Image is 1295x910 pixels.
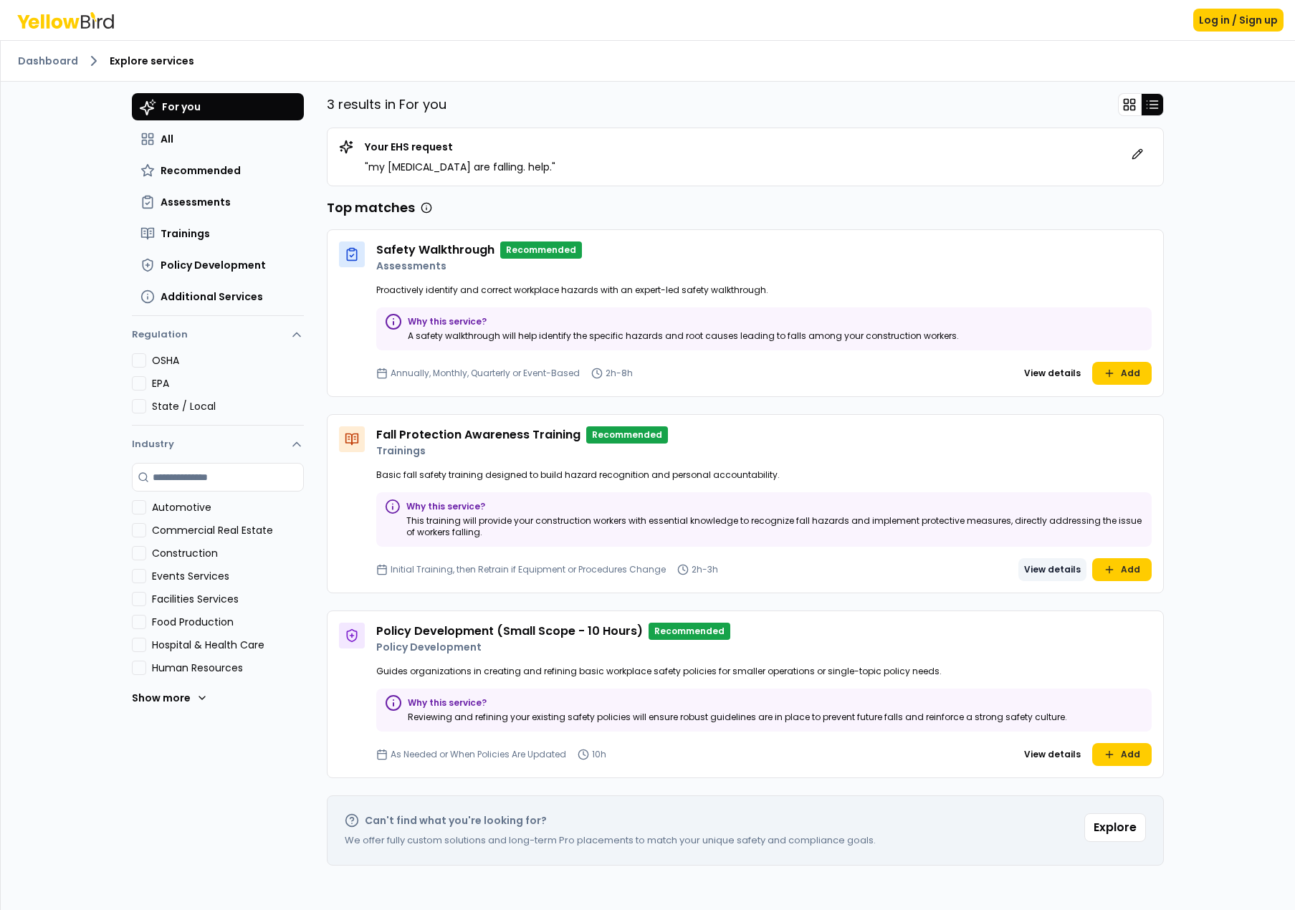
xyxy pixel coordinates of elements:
button: Add [1092,558,1152,581]
p: Guides organizations in creating and refining basic workplace safety policies for smaller operati... [376,666,1152,677]
button: Regulation [132,322,304,353]
p: Assessments [376,259,1152,273]
button: Industry [132,426,304,463]
p: Trainings [376,444,1152,458]
p: 3 results in For you [327,95,446,115]
div: Industry [132,463,304,724]
button: Policy Development [132,252,304,278]
p: Recommended [500,241,582,259]
p: Your EHS request [365,140,555,154]
p: Reviewing and refining your existing safety policies will ensure robust guidelines are in place t... [408,712,1067,723]
button: Assessments [132,189,304,215]
p: Recommended [649,623,730,640]
p: " my [MEDICAL_DATA] are falling. help. " [365,160,555,174]
p: This training will provide your construction workers with essential knowledge to recognize fall h... [406,515,1143,538]
label: Facilities Services [152,592,304,606]
a: Dashboard [18,54,78,68]
span: Additional Services [161,289,263,304]
p: As Needed or When Policies Are Updated [391,749,566,760]
label: Commercial Real Estate [152,523,304,537]
span: Recommended [161,163,241,178]
label: Events Services [152,569,304,583]
button: Show more [132,684,208,712]
button: For you [132,93,304,120]
button: View details [1018,743,1086,766]
button: Log in / Sign up [1193,9,1284,32]
button: View details [1018,362,1086,385]
p: Recommended [586,426,668,444]
button: Add [1092,362,1152,385]
p: Basic fall safety training designed to build hazard recognition and personal accountability. [376,469,1152,481]
p: Why this service? [408,316,959,327]
span: For you [162,100,201,114]
p: Annually, Monthly, Quarterly or Event-Based [391,368,580,379]
label: Hospital & Health Care [152,638,304,652]
h3: Top matches [327,198,415,218]
label: Food Production [152,615,304,629]
label: Automotive [152,500,304,514]
p: A safety walkthrough will help identify the specific hazards and root causes leading to falls amo... [408,330,959,342]
p: 2h-3h [692,564,718,575]
h2: Can't find what you're looking for? [365,813,547,828]
button: Recommended [132,158,304,183]
span: Assessments [161,195,231,209]
label: OSHA [152,353,304,368]
div: Regulation [132,353,304,425]
button: All [132,126,304,152]
p: We offer fully custom solutions and long-term Pro placements to match your unique safety and comp... [345,833,876,848]
span: Trainings [161,226,210,241]
button: Trainings [132,221,304,246]
p: Policy Development [376,640,1152,654]
label: EPA [152,376,304,391]
label: Human Resources [152,661,304,675]
p: Why this service? [406,501,1143,512]
h4: Safety Walkthrough [376,241,494,259]
h4: Fall Protection Awareness Training [376,426,580,444]
p: Why this service? [408,697,1067,709]
p: 10h [592,749,606,760]
span: Policy Development [161,258,266,272]
span: All [161,132,173,146]
label: State / Local [152,399,304,413]
nav: breadcrumb [18,52,1278,70]
button: View details [1018,558,1086,581]
button: Additional Services [132,284,304,310]
label: Construction [152,546,304,560]
button: Add [1092,743,1152,766]
button: Explore [1084,813,1146,842]
p: Initial Training, then Retrain if Equipment or Procedures Change [391,564,666,575]
h4: Policy Development (Small Scope - 10 Hours) [376,623,643,640]
span: Explore services [110,54,194,68]
p: 2h-8h [606,368,633,379]
p: Proactively identify and correct workplace hazards with an expert-led safety walkthrough. [376,284,1152,296]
